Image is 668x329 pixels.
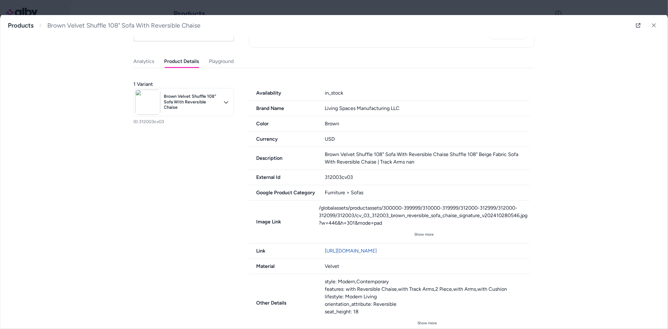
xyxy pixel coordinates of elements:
[249,247,318,255] span: Link
[249,154,318,162] span: Description
[249,135,318,143] span: Currency
[325,318,530,328] button: Show more
[134,55,154,68] button: Analytics
[325,151,530,166] p: Brown Velvet Shuffle 108" Sofa With Reversible Chaise Shuffle 108" Beige Fabric Sofa With Reversi...
[319,229,530,239] button: Show more
[249,189,318,196] span: Google Product Category
[209,55,234,68] button: Playground
[135,90,160,115] img: cv_03_312003_brown_reversible_sofa_chaise_signature_v202410280546.jpg
[325,89,530,97] div: in_stock
[319,204,530,227] div: /globalassets/productassets/300000-399999/310000-319999/312000-312999/312000-312099/312003/cv_03_...
[164,55,199,68] button: Product Details
[8,22,34,29] a: Products
[47,22,200,29] span: Brown Velvet Shuffle 108" Sofa With Reversible Chaise
[325,278,530,316] div: style: Modern,Contemporary features: with Reversible Chaise,with Track Arms,2 Piece,with Arms,wit...
[325,248,377,254] a: [URL][DOMAIN_NAME]
[325,189,530,196] div: Furniture > Sofas
[325,263,530,270] div: Velvet
[134,88,234,116] button: Brown Velvet Shuffle 108" Sofa With Reversible Chaise
[134,81,153,88] span: 1 Variant
[249,120,318,128] span: Color
[325,120,530,128] div: Brown
[249,299,318,307] span: Other Details
[249,263,318,270] span: Material
[249,89,318,97] span: Availability
[249,218,312,226] span: Image Link
[134,119,234,125] p: ID: 312003cv03
[325,135,530,143] div: USD
[8,22,200,29] nav: breadcrumb
[325,105,530,112] div: Living Spaces Manufacturing LLC
[249,174,318,181] span: External Id
[249,105,318,112] span: Brand Name
[325,174,530,181] div: 312003cv03
[164,94,220,110] span: Brown Velvet Shuffle 108" Sofa With Reversible Chaise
